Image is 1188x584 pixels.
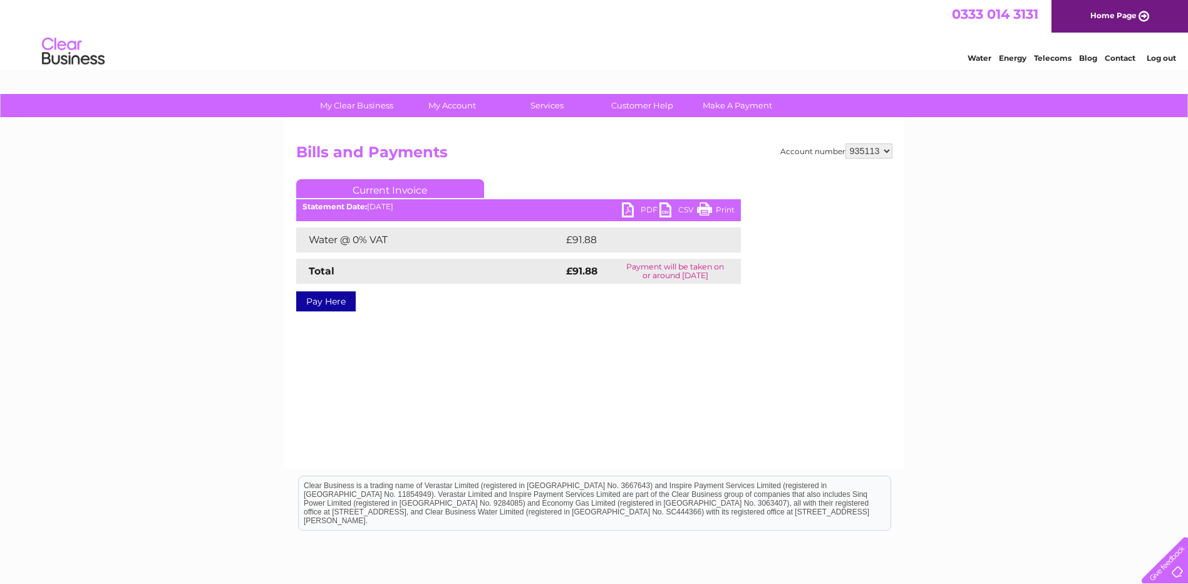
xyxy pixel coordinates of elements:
strong: £91.88 [566,265,597,277]
td: Water @ 0% VAT [296,227,563,253]
a: Customer Help [591,94,694,117]
a: Pay Here [296,291,356,311]
a: 0333 014 3131 [952,6,1038,22]
strong: Total [309,265,334,277]
a: Contact [1105,53,1135,63]
a: Telecoms [1034,53,1072,63]
a: Make A Payment [686,94,789,117]
h2: Bills and Payments [296,143,892,167]
a: My Account [400,94,504,117]
a: Water [968,53,991,63]
td: Payment will be taken on or around [DATE] [610,259,741,284]
a: Services [495,94,599,117]
td: £91.88 [563,227,715,253]
a: Blog [1079,53,1097,63]
a: PDF [622,202,659,221]
b: Statement Date: [302,202,367,211]
a: CSV [659,202,697,221]
a: Energy [999,53,1026,63]
a: Print [697,202,735,221]
a: My Clear Business [305,94,408,117]
div: [DATE] [296,202,741,211]
div: Clear Business is a trading name of Verastar Limited (registered in [GEOGRAPHIC_DATA] No. 3667643... [299,7,891,61]
div: Account number [780,143,892,159]
a: Current Invoice [296,179,484,198]
a: Log out [1147,53,1176,63]
img: logo.png [41,33,105,71]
